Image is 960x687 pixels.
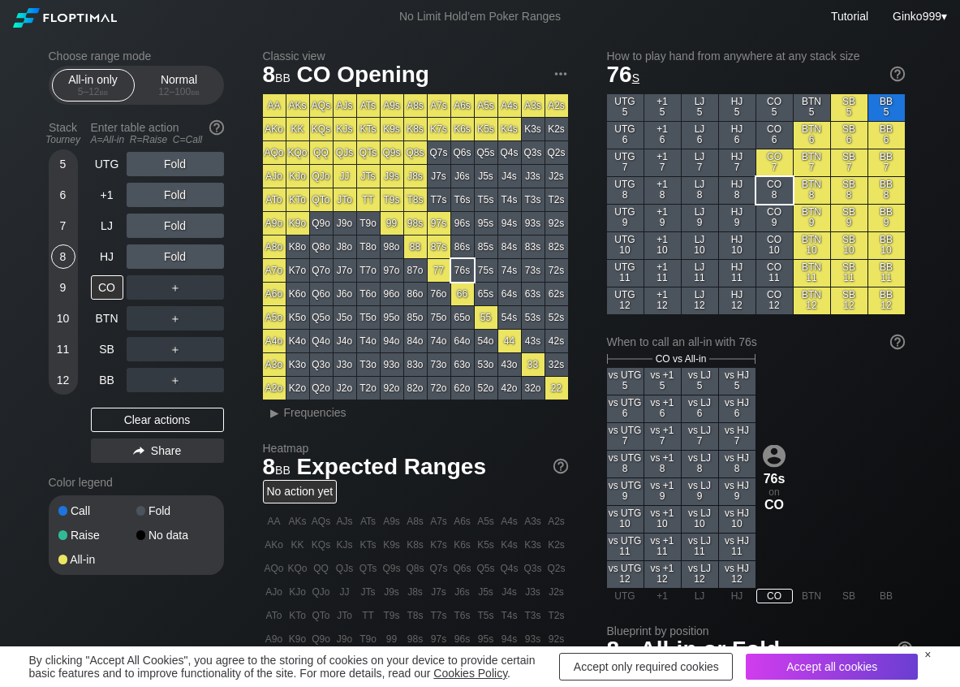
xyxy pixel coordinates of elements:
div: Accept all cookies [746,654,918,680]
div: AKs [286,94,309,117]
div: LJ 6 [682,122,718,149]
div: A2s [545,94,568,117]
a: Tutorial [831,10,868,23]
div: 83o [404,353,427,376]
div: T5s [475,188,497,211]
div: +1 6 [644,122,681,149]
div: 92o [381,377,403,400]
div: BB 6 [868,122,905,149]
div: Q5s [475,141,497,164]
div: All-in only [56,70,131,101]
div: J3o [334,353,356,376]
div: Tourney [42,134,84,145]
div: J5s [475,165,497,188]
div: HJ 7 [719,149,756,176]
div: BB 9 [868,205,905,231]
div: 88 [404,235,427,258]
div: BB 7 [868,149,905,176]
div: 74o [428,330,450,352]
div: CO 10 [756,232,793,259]
div: 99 [381,212,403,235]
div: 54s [498,306,521,329]
div: T7s [428,188,450,211]
div: Q9o [310,212,333,235]
div: Fold [127,183,224,207]
div: Q4s [498,141,521,164]
div: A7o [263,259,286,282]
div: A9s [381,94,403,117]
div: ＋ [127,368,224,392]
div: UTG [91,152,123,176]
div: LJ 10 [682,232,718,259]
img: help.32db89a4.svg [552,457,570,475]
div: +1 8 [644,177,681,204]
div: KTs [357,118,380,140]
div: A3o [263,353,286,376]
div: BTN 11 [794,260,830,287]
div: K8s [404,118,427,140]
div: 62s [545,283,568,305]
div: LJ 5 [682,94,718,121]
div: CO 5 [756,94,793,121]
h2: Choose range mode [49,50,224,63]
div: BB [91,368,123,392]
div: K2s [545,118,568,140]
img: help.32db89a4.svg [208,119,226,136]
div: CO 11 [756,260,793,287]
div: 32s [545,353,568,376]
div: UTG 12 [607,287,644,314]
div: 7 [51,214,75,238]
div: CO 7 [756,149,793,176]
div: Raise [58,529,136,541]
div: A3s [522,94,545,117]
div: SB 6 [831,122,867,149]
div: Q2s [545,141,568,164]
div: 97s [428,212,450,235]
div: 66 [451,283,474,305]
div: 97o [381,259,403,282]
div: A9o [263,212,286,235]
div: 83s [522,235,545,258]
div: J6s [451,165,474,188]
div: SB 11 [831,260,867,287]
div: A8s [404,94,427,117]
span: bb [100,86,109,97]
div: AKo [263,118,286,140]
div: HJ 12 [719,287,756,314]
div: Fold [136,505,214,516]
div: 82s [545,235,568,258]
div: K4o [286,330,309,352]
div: QJs [334,141,356,164]
div: BTN 6 [794,122,830,149]
img: help.32db89a4.svg [889,65,906,83]
div: K8o [286,235,309,258]
div: Q6s [451,141,474,164]
span: CO Opening [295,63,432,89]
div: K5o [286,306,309,329]
div: A2o [263,377,286,400]
div: HJ 9 [719,205,756,231]
div: SB [91,337,123,361]
div: KTo [286,188,309,211]
div: All-in [58,554,136,565]
div: BB 5 [868,94,905,121]
div: vs UTG 5 [607,368,644,395]
div: 10 [51,306,75,331]
div: HJ 11 [719,260,756,287]
div: LJ 12 [682,287,718,314]
div: CO 6 [756,122,793,149]
span: CO vs All-in [656,353,707,365]
div: 95s [475,212,497,235]
div: K4s [498,118,521,140]
div: A4s [498,94,521,117]
div: A5o [263,306,286,329]
div: vs HJ 5 [719,368,756,395]
div: CO [91,275,123,300]
div: TT [357,188,380,211]
div: Fold [127,214,224,238]
div: SB 10 [831,232,867,259]
div: No Limit Hold’em Poker Ranges [375,10,585,27]
div: J2o [334,377,356,400]
div: T2o [357,377,380,400]
div: 12 [51,368,75,392]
